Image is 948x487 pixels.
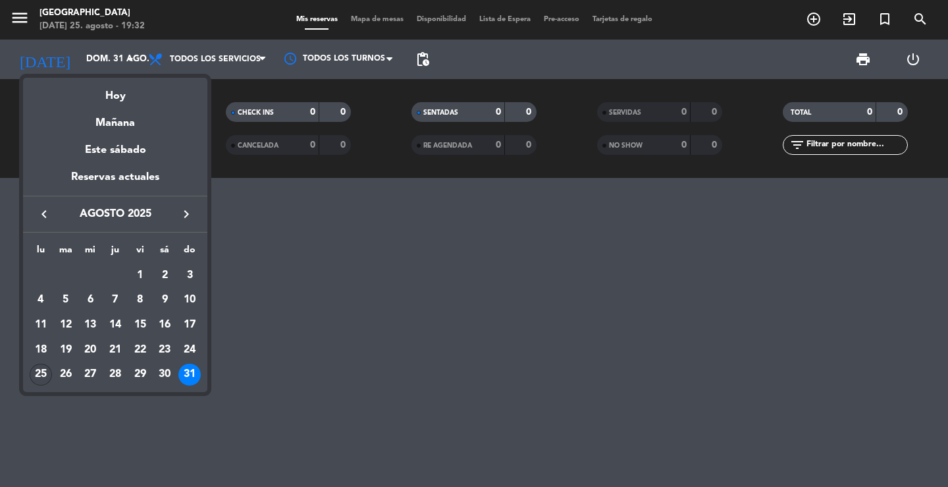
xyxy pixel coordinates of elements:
div: 26 [55,364,77,386]
div: 5 [55,289,77,311]
th: miércoles [78,243,103,263]
div: 10 [178,289,201,311]
td: 13 de agosto de 2025 [78,312,103,337]
td: 9 de agosto de 2025 [153,288,178,313]
div: 27 [79,364,101,386]
td: 17 de agosto de 2025 [177,312,202,337]
div: 20 [79,339,101,361]
td: 4 de agosto de 2025 [28,288,53,313]
div: 18 [30,339,52,361]
div: 21 [104,339,126,361]
td: 7 de agosto de 2025 [103,288,128,313]
td: 31 de agosto de 2025 [177,362,202,387]
th: jueves [103,243,128,263]
td: 1 de agosto de 2025 [128,263,153,288]
div: 14 [104,314,126,336]
div: 11 [30,314,52,336]
td: 21 de agosto de 2025 [103,337,128,362]
td: 15 de agosto de 2025 [128,312,153,337]
div: Mañana [23,105,207,132]
div: 25 [30,364,52,386]
div: 2 [153,264,176,287]
td: 28 de agosto de 2025 [103,362,128,387]
i: keyboard_arrow_right [178,206,194,222]
td: AGO. [28,263,128,288]
td: 3 de agosto de 2025 [177,263,202,288]
div: 3 [178,264,201,287]
div: 1 [129,264,151,287]
div: Este sábado [23,132,207,169]
td: 6 de agosto de 2025 [78,288,103,313]
div: 19 [55,339,77,361]
div: 8 [129,289,151,311]
td: 10 de agosto de 2025 [177,288,202,313]
div: 17 [178,314,201,336]
div: 6 [79,289,101,311]
th: lunes [28,243,53,263]
div: 15 [129,314,151,336]
div: Reservas actuales [23,169,207,196]
td: 18 de agosto de 2025 [28,337,53,362]
td: 22 de agosto de 2025 [128,337,153,362]
button: keyboard_arrow_right [174,206,198,223]
td: 25 de agosto de 2025 [28,362,53,387]
th: viernes [128,243,153,263]
td: 24 de agosto de 2025 [177,337,202,362]
div: 4 [30,289,52,311]
td: 16 de agosto de 2025 [153,312,178,337]
td: 27 de agosto de 2025 [78,362,103,387]
div: 9 [153,289,176,311]
span: agosto 2025 [56,206,174,223]
div: 12 [55,314,77,336]
td: 26 de agosto de 2025 [53,362,78,387]
th: martes [53,243,78,263]
div: 29 [129,364,151,386]
td: 19 de agosto de 2025 [53,337,78,362]
td: 23 de agosto de 2025 [153,337,178,362]
div: 24 [178,339,201,361]
div: 28 [104,364,126,386]
td: 29 de agosto de 2025 [128,362,153,387]
div: 16 [153,314,176,336]
div: 13 [79,314,101,336]
th: domingo [177,243,202,263]
button: keyboard_arrow_left [32,206,56,223]
th: sábado [153,243,178,263]
td: 11 de agosto de 2025 [28,312,53,337]
div: 23 [153,339,176,361]
td: 14 de agosto de 2025 [103,312,128,337]
td: 12 de agosto de 2025 [53,312,78,337]
div: 7 [104,289,126,311]
td: 2 de agosto de 2025 [153,263,178,288]
div: 31 [178,364,201,386]
div: 30 [153,364,176,386]
td: 8 de agosto de 2025 [128,288,153,313]
div: Hoy [23,78,207,105]
td: 5 de agosto de 2025 [53,288,78,313]
td: 30 de agosto de 2025 [153,362,178,387]
td: 20 de agosto de 2025 [78,337,103,362]
div: 22 [129,339,151,361]
i: keyboard_arrow_left [36,206,52,222]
